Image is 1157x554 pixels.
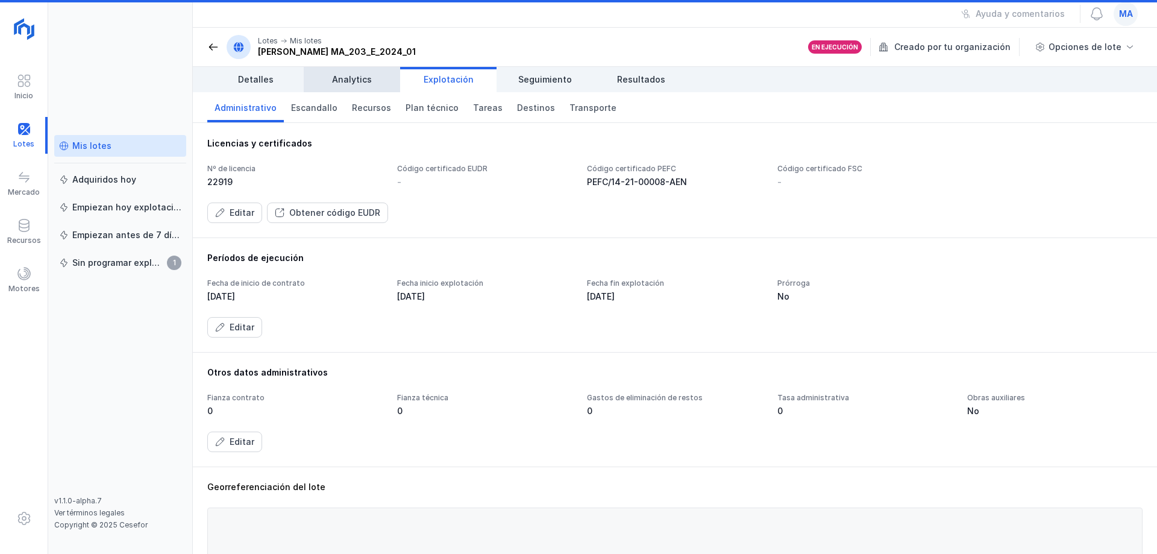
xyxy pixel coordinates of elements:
div: Código certificado EUDR [397,164,572,174]
div: Georreferenciación del lote [207,481,1143,493]
img: logoRight.svg [9,14,39,44]
div: 22919 [207,176,383,188]
div: [DATE] [207,291,383,303]
div: Fecha de inicio de contrato [207,279,383,288]
div: Ayuda y comentarios [976,8,1065,20]
div: Licencias y certificados [207,137,1143,150]
a: Detalles [207,67,304,92]
div: Fianza técnica [397,393,572,403]
a: Sin programar explotación1 [54,252,186,274]
div: Recursos [7,236,41,245]
span: ma [1119,8,1133,20]
a: Recursos [345,92,398,122]
a: Administrativo [207,92,284,122]
div: - [397,176,401,188]
span: Detalles [238,74,274,86]
a: Plan técnico [398,92,466,122]
span: 1 [167,256,181,270]
span: Transporte [569,102,616,114]
div: En ejecución [812,43,858,51]
div: Obras auxiliares [967,393,1143,403]
div: [DATE] [587,291,762,303]
div: PEFC/14-21-00008-AEN [587,176,762,188]
div: 0 [587,405,762,417]
div: Opciones de lote [1049,41,1121,53]
div: Prórroga [777,279,953,288]
div: Creado por tu organización [879,38,1021,56]
a: Empiezan antes de 7 días [54,224,186,246]
a: Mis lotes [54,135,186,157]
a: Analytics [304,67,400,92]
button: Editar [207,432,262,452]
div: Fecha inicio explotación [397,279,572,288]
div: Mercado [8,187,40,197]
a: Empiezan hoy explotación [54,197,186,218]
div: Lotes [258,36,278,46]
div: Editar [230,321,254,333]
div: Editar [230,436,254,448]
div: Código certificado PEFC [587,164,762,174]
div: Empiezan hoy explotación [72,201,181,213]
a: Adquiridos hoy [54,169,186,190]
span: Explotación [424,74,474,86]
a: Escandallo [284,92,345,122]
div: No [777,291,953,303]
div: Sin programar explotación [72,257,163,269]
div: No [967,405,1143,417]
div: Mis lotes [72,140,111,152]
span: Tareas [473,102,503,114]
a: Transporte [562,92,624,122]
div: 0 [777,405,953,417]
a: Explotación [400,67,497,92]
div: - [777,176,782,188]
span: Seguimiento [518,74,572,86]
span: Analytics [332,74,372,86]
div: Fianza contrato [207,393,383,403]
span: Escandallo [291,102,337,114]
div: 0 [397,405,572,417]
div: Adquiridos hoy [72,174,136,186]
div: Obtener código EUDR [289,207,380,219]
div: 0 [207,405,383,417]
div: Motores [8,284,40,294]
div: Otros datos administrativos [207,367,1143,379]
div: Gastos de eliminación de restos [587,393,762,403]
div: Nº de licencia [207,164,383,174]
div: Tasa administrativa [777,393,953,403]
span: Plan técnico [406,102,459,114]
button: Obtener código EUDR [267,203,388,223]
a: Seguimiento [497,67,593,92]
div: Mis lotes [290,36,322,46]
span: Recursos [352,102,391,114]
div: Períodos de ejecución [207,252,1143,264]
div: Copyright © 2025 Cesefor [54,520,186,530]
div: [PERSON_NAME] MA_203_E_2024_01 [258,46,416,58]
a: Resultados [593,67,689,92]
button: Editar [207,203,262,223]
span: Administrativo [215,102,277,114]
a: Tareas [466,92,510,122]
div: Inicio [14,91,33,101]
span: Resultados [617,74,665,86]
div: v1.1.0-alpha.7 [54,496,186,506]
button: Ayuda y comentarios [953,4,1073,24]
div: Editar [230,207,254,219]
button: Editar [207,317,262,338]
div: Fecha fin explotación [587,279,762,288]
div: [DATE] [397,291,572,303]
a: Destinos [510,92,562,122]
span: Destinos [517,102,555,114]
div: Empiezan antes de 7 días [72,229,181,241]
a: Ver términos legales [54,508,125,517]
div: Código certificado FSC [777,164,953,174]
